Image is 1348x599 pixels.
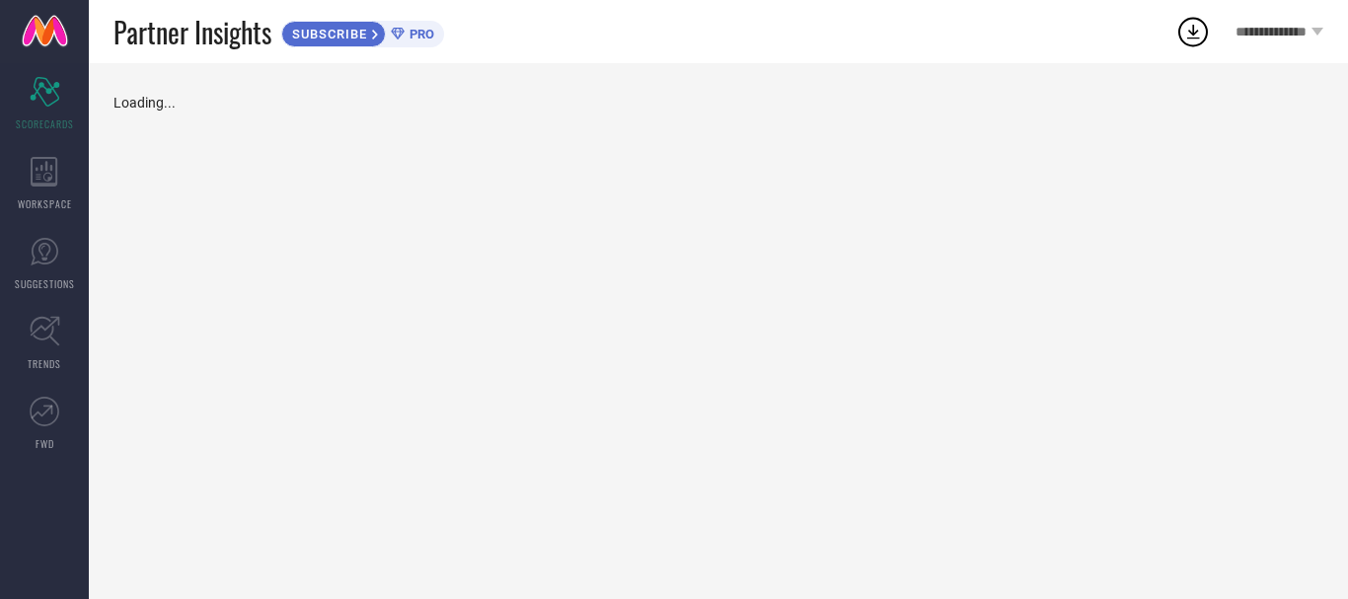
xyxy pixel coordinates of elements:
[28,356,61,371] span: TRENDS
[113,95,176,111] span: Loading...
[15,276,75,291] span: SUGGESTIONS
[113,12,271,52] span: Partner Insights
[1175,14,1211,49] div: Open download list
[18,196,72,211] span: WORKSPACE
[281,16,444,47] a: SUBSCRIBEPRO
[36,436,54,451] span: FWD
[16,116,74,131] span: SCORECARDS
[405,27,434,41] span: PRO
[282,27,372,41] span: SUBSCRIBE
